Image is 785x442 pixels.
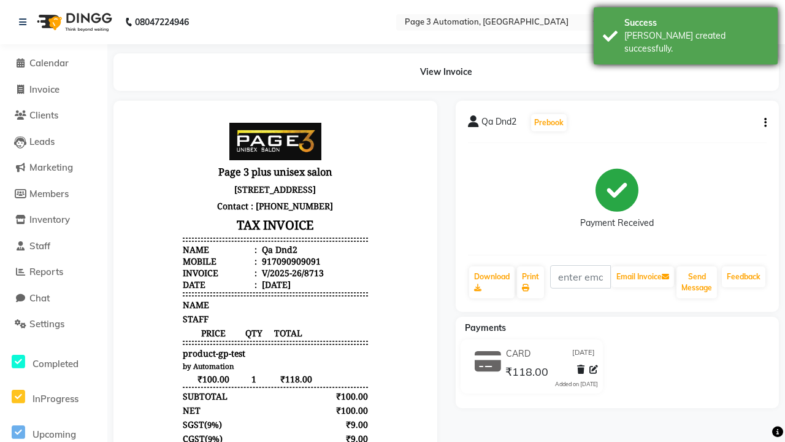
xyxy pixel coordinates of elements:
[506,347,530,360] span: CARD
[572,347,595,360] span: [DATE]
[134,166,165,177] div: [DATE]
[3,83,104,97] a: Invoice
[194,362,243,374] div: ₹118.00
[57,249,109,258] small: by Automation
[33,358,78,370] span: Completed
[57,68,242,85] p: [STREET_ADDRESS]
[611,266,674,287] button: Email Invoice
[57,306,78,317] span: SGST
[555,380,598,389] div: Added on [DATE]
[531,114,567,131] button: Prebook
[57,214,118,226] span: PRICE
[57,306,96,317] div: ( )
[31,5,115,39] img: logo
[194,277,243,289] div: ₹100.00
[57,320,97,331] div: ( )
[118,260,139,272] div: 1
[118,214,139,226] span: QTY
[722,266,765,287] a: Feedback
[57,154,131,166] div: Invoice
[135,5,189,39] b: 08047224946
[57,348,96,360] div: Payments
[517,266,544,298] a: Print
[57,142,131,154] div: Mobile
[129,166,131,177] span: :
[3,161,104,175] a: Marketing
[29,83,59,95] span: Invoice
[57,277,102,289] div: SUBTOTAL
[3,213,104,227] a: Inventory
[57,334,118,346] div: GRAND TOTAL
[194,376,243,388] div: ₹118.00
[29,188,69,200] span: Members
[29,266,63,277] span: Reports
[57,260,118,272] span: ₹100.00
[550,265,611,289] input: enter email
[134,142,195,154] div: 917090909091
[481,115,516,133] span: Qa Dnd2
[134,131,172,142] div: Qa Dnd2
[113,53,779,91] div: View Invoice
[3,265,104,279] a: Reports
[29,318,64,330] span: Settings
[3,317,104,331] a: Settings
[57,85,242,101] p: Contact : [PHONE_NUMBER]
[3,135,104,149] a: Leads
[82,320,94,331] span: 9%
[3,56,104,71] a: Calendar
[3,109,104,123] a: Clients
[57,50,242,68] h3: Page 3 plus unisex salon
[194,320,243,331] div: ₹9.00
[57,398,242,410] p: Please visit again !
[129,142,131,154] span: :
[3,239,104,254] a: Staff
[624,17,768,29] div: Success
[29,161,73,173] span: Marketing
[33,428,76,440] span: Upcoming
[57,376,75,388] div: Paid
[29,292,50,304] span: Chat
[57,292,75,303] div: NET
[676,266,717,298] button: Send Message
[505,365,548,382] span: ₹118.00
[57,235,120,246] span: product-gp-test
[3,187,104,201] a: Members
[194,306,243,317] div: ₹9.00
[580,217,654,230] div: Payment Received
[29,57,69,69] span: Calendar
[57,131,131,142] div: Name
[139,214,187,226] span: TOTAL
[469,266,515,298] a: Download
[82,306,93,317] span: 9%
[194,334,243,346] div: ₹118.00
[57,410,242,422] div: Generated By : at [DATE]
[129,154,131,166] span: :
[57,186,83,198] span: NAME
[3,292,104,306] a: Chat
[194,292,243,303] div: ₹100.00
[57,200,83,212] span: STAFF
[57,166,131,177] div: Date
[33,393,78,405] span: InProgress
[104,10,196,47] img: page3_logo.png
[29,109,58,121] span: Clients
[465,322,506,333] span: Payments
[134,154,198,166] div: V/2025-26/8713
[57,362,80,374] span: CARD
[129,131,131,142] span: :
[57,320,79,331] span: CGST
[624,29,768,55] div: Bill created successfully.
[29,214,70,225] span: Inventory
[57,101,242,123] h3: TAX INVOICE
[29,240,50,252] span: Staff
[29,136,55,147] span: Leads
[146,410,174,422] span: Admin
[139,260,187,272] span: ₹118.00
